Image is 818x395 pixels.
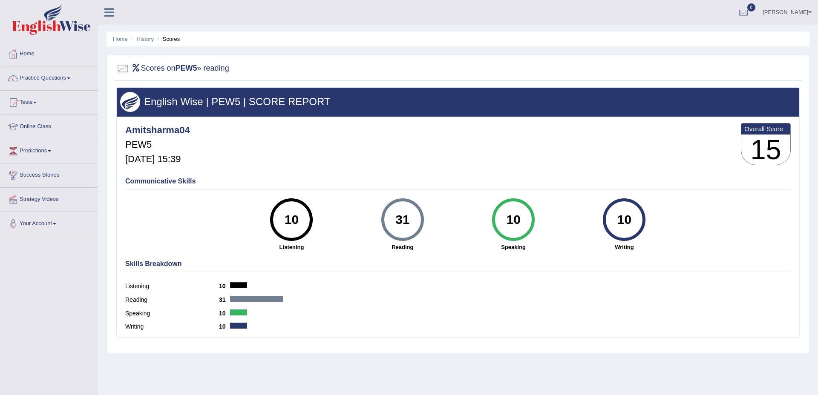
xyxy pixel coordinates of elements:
[351,243,454,251] strong: Reading
[747,3,756,11] span: 8
[0,163,98,185] a: Success Stories
[125,177,791,185] h4: Communicative Skills
[0,42,98,63] a: Home
[125,295,219,304] label: Reading
[176,64,197,72] b: PEW5
[113,36,128,42] a: Home
[125,260,791,268] h4: Skills Breakdown
[0,91,98,112] a: Tests
[741,135,790,165] h3: 15
[573,243,675,251] strong: Writing
[0,139,98,160] a: Predictions
[116,62,229,75] h2: Scores on » reading
[219,296,230,303] b: 31
[125,140,190,150] h5: PEW5
[498,202,529,238] div: 10
[120,96,796,107] h3: English Wise | PEW5 | SCORE REPORT
[0,66,98,88] a: Practice Questions
[137,36,154,42] a: History
[609,202,640,238] div: 10
[219,310,230,317] b: 10
[219,283,230,289] b: 10
[0,212,98,233] a: Your Account
[462,243,565,251] strong: Speaking
[120,92,140,112] img: wings.png
[125,282,219,291] label: Listening
[0,115,98,136] a: Online Class
[219,323,230,330] b: 10
[0,188,98,209] a: Strategy Videos
[240,243,343,251] strong: Listening
[125,125,190,135] h4: Amitsharma04
[125,309,219,318] label: Speaking
[744,125,787,132] b: Overall Score
[156,35,180,43] li: Scores
[276,202,307,238] div: 10
[125,322,219,331] label: Writing
[125,154,190,164] h5: [DATE] 15:39
[387,202,418,238] div: 31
